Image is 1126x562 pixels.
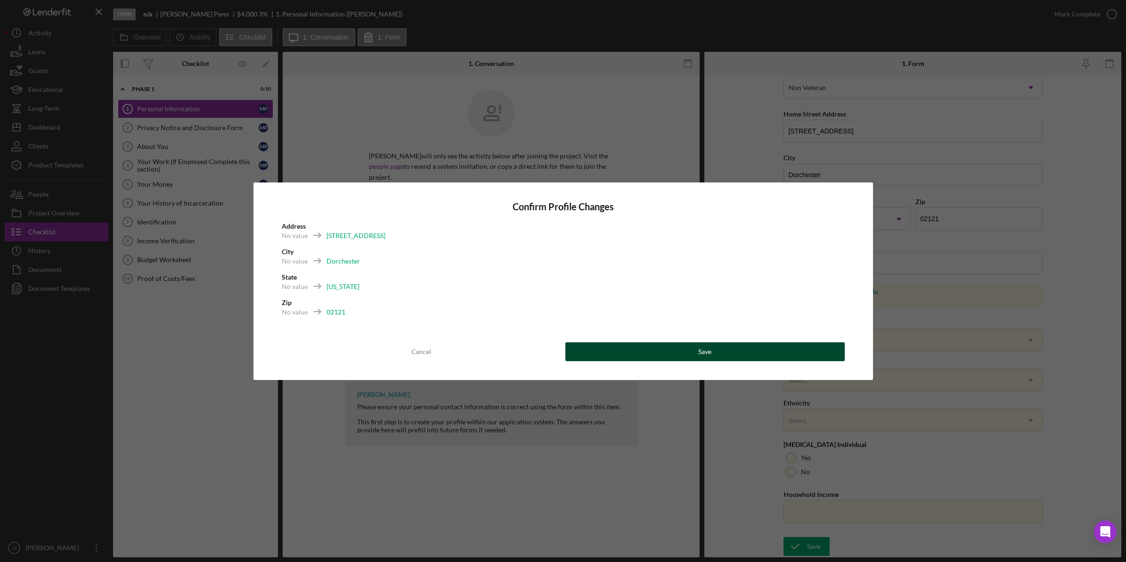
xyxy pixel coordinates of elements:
div: Cancel [411,342,431,361]
div: No value [282,282,308,291]
div: [US_STATE] [326,282,359,291]
h4: Confirm Profile Changes [282,201,845,212]
b: Address [282,222,306,230]
div: Open Intercom Messenger [1094,521,1117,543]
div: Dorchester [326,256,360,266]
b: State [282,273,297,281]
div: No value [282,307,308,317]
div: No value [282,231,308,240]
b: Zip [282,298,292,306]
b: City [282,248,294,256]
div: Save [698,342,711,361]
div: [STREET_ADDRESS] [326,231,385,240]
button: Cancel [282,342,561,361]
div: 02121 [326,307,345,317]
div: No value [282,256,308,266]
button: Save [565,342,845,361]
